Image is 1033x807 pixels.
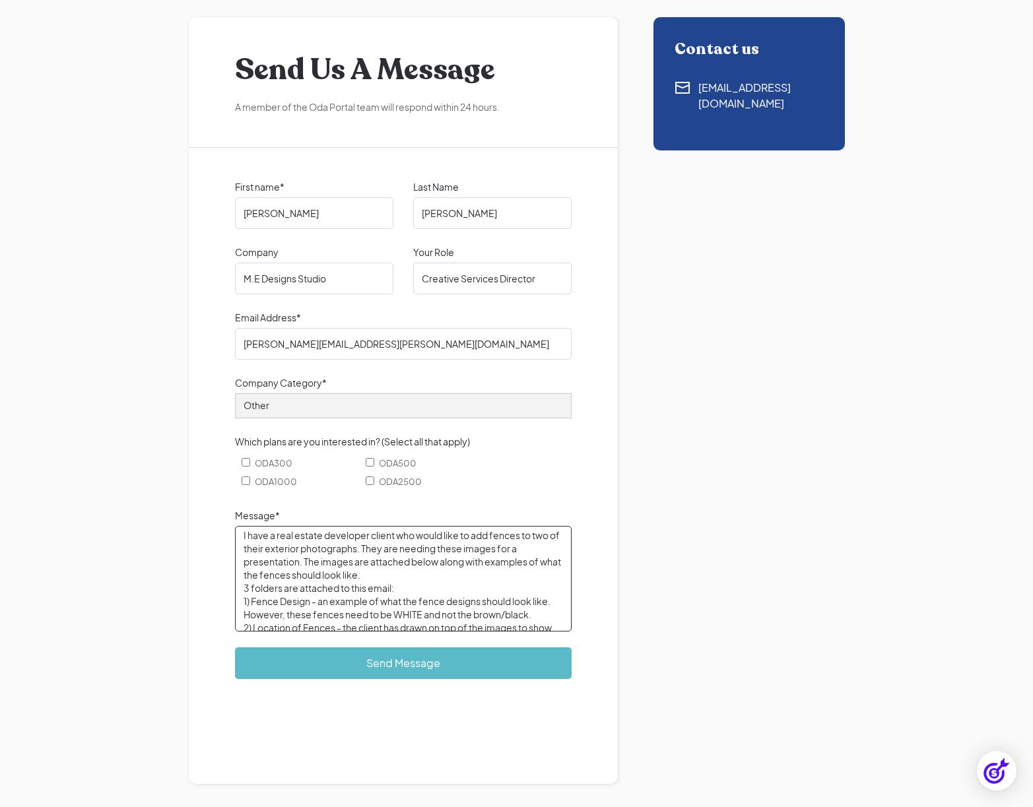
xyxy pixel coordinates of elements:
[235,179,393,194] label: First name*
[413,263,572,294] input: What do you do?
[675,80,690,96] img: Contact using email
[235,197,393,229] input: What's your first name?
[235,695,436,747] iframe: reCAPTCHA
[235,328,572,360] input: Please enter your email address
[379,474,422,489] span: ODA2500
[413,197,572,229] input: What's your last name?
[235,263,393,294] input: Your Company Name
[366,458,374,467] input: ODA500
[235,100,572,114] div: A member of the Oda Portal team will respond within 24 hours.
[235,50,572,90] h1: Send Us A Message
[675,80,824,112] a: Contact using email[EMAIL_ADDRESS][DOMAIN_NAME]
[235,310,572,325] label: Email Address*
[698,80,824,112] div: [EMAIL_ADDRESS][DOMAIN_NAME]
[235,647,572,679] input: Send Message
[675,40,824,59] div: Contact us
[242,458,250,467] input: ODA300
[413,179,572,194] label: Last Name
[255,456,292,470] span: ODA300
[366,476,374,485] input: ODA2500
[242,476,250,485] input: ODA1000
[379,456,417,470] span: ODA500
[235,434,572,449] label: Which plans are you interested in? (Select all that apply)
[413,245,572,259] label: Your Role
[235,375,572,390] label: Company Category*
[255,474,297,489] span: ODA1000
[235,508,572,523] label: Message*
[235,179,572,747] form: Email Form
[235,245,393,259] label: Company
